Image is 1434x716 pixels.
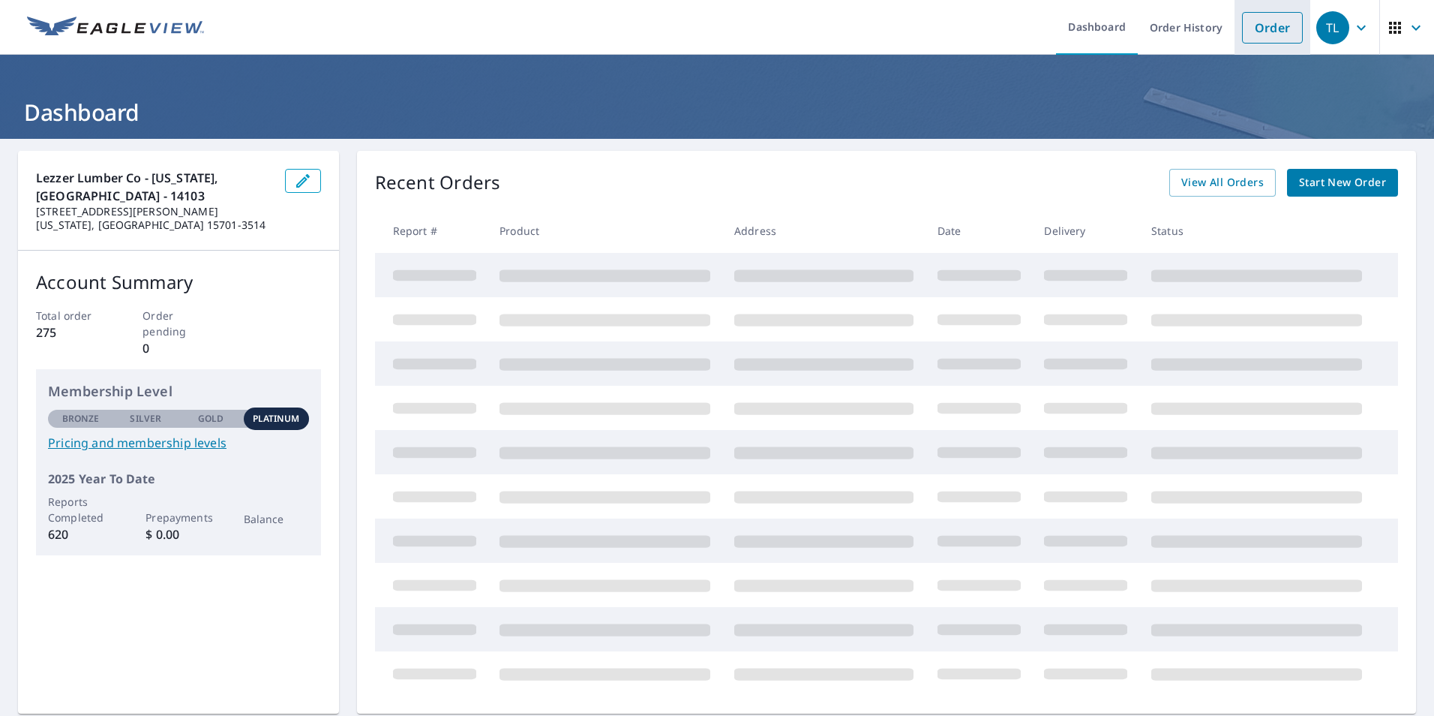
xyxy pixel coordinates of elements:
[375,169,501,197] p: Recent Orders
[1169,169,1276,197] a: View All Orders
[1299,173,1386,192] span: Start New Order
[1032,209,1139,253] th: Delivery
[1242,12,1303,44] a: Order
[198,412,223,426] p: Gold
[27,17,204,39] img: EV Logo
[36,205,273,218] p: [STREET_ADDRESS][PERSON_NAME]
[36,218,273,232] p: [US_STATE], [GEOGRAPHIC_DATA] 15701-3514
[253,412,300,426] p: Platinum
[375,209,488,253] th: Report #
[1181,173,1264,192] span: View All Orders
[48,381,309,402] p: Membership Level
[130,412,161,426] p: Silver
[142,308,214,339] p: Order pending
[487,209,722,253] th: Product
[142,339,214,357] p: 0
[48,470,309,488] p: 2025 Year To Date
[145,525,211,543] p: $ 0.00
[145,510,211,525] p: Prepayments
[48,525,113,543] p: 620
[1287,169,1398,197] a: Start New Order
[36,269,321,296] p: Account Summary
[244,511,309,527] p: Balance
[62,412,100,426] p: Bronze
[36,169,273,205] p: Lezzer Lumber Co - [US_STATE], [GEOGRAPHIC_DATA] - 14103
[925,209,1033,253] th: Date
[1139,209,1374,253] th: Status
[18,97,1416,128] h1: Dashboard
[48,434,309,452] a: Pricing and membership levels
[1316,11,1349,44] div: TL
[48,494,113,525] p: Reports Completed
[36,308,107,323] p: Total order
[722,209,925,253] th: Address
[36,323,107,341] p: 275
